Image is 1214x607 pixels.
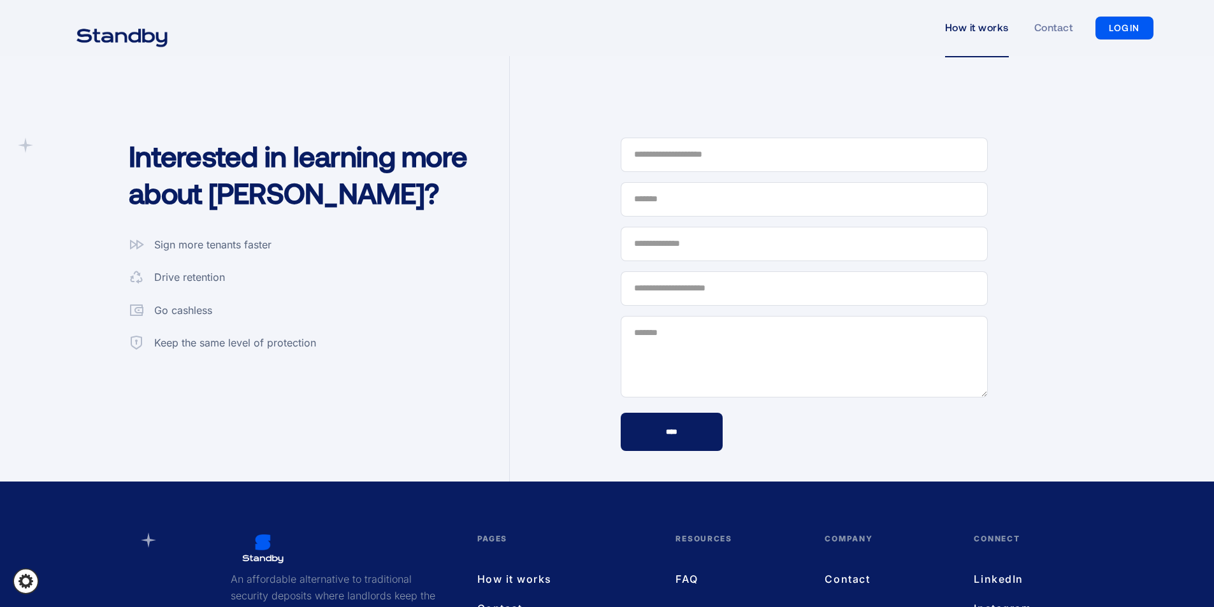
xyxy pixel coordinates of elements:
div: Sign more tenants faster [154,237,271,254]
form: Contact Form [621,138,988,451]
div: Company [825,532,948,571]
a: LinkedIn [974,571,1048,587]
div: pages [477,532,651,571]
a: Contact [825,571,948,587]
a: Cookie settings [13,568,39,594]
div: Resources [676,532,799,571]
div: Keep the same level of protection [154,335,316,352]
a: LOGIN [1095,17,1153,39]
div: Connect [974,532,1048,571]
a: FAQ [676,571,799,587]
div: Drive retention [154,269,225,286]
a: How it works [477,571,651,587]
h1: Interested in learning more about [PERSON_NAME]? [129,138,496,211]
a: home [61,20,184,36]
div: Go cashless [154,303,212,319]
